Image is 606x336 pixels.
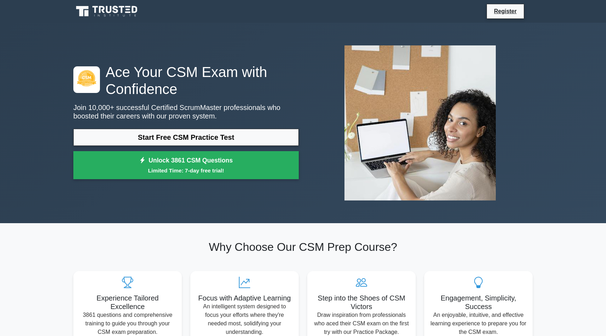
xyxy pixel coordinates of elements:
p: Join 10,000+ successful Certified ScrumMaster professionals who boosted their careers with our pr... [73,103,299,120]
h5: Step into the Shoes of CSM Victors [313,294,410,311]
a: Unlock 3861 CSM QuestionsLimited Time: 7-day free trial! [73,151,299,180]
h1: Ace Your CSM Exam with Confidence [73,64,299,98]
h5: Engagement, Simplicity, Success [430,294,527,311]
a: Start Free CSM Practice Test [73,129,299,146]
h5: Focus with Adaptive Learning [196,294,293,302]
a: Register [490,7,521,16]
h2: Why Choose Our CSM Prep Course? [73,240,533,254]
small: Limited Time: 7-day free trial! [82,166,290,175]
h5: Experience Tailored Excellence [79,294,176,311]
